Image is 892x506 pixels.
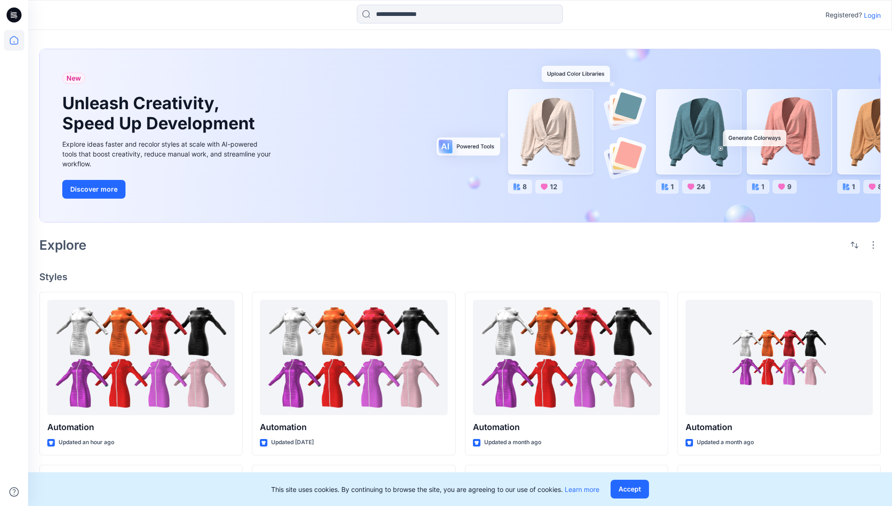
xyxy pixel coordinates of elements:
[473,300,660,416] a: Automation
[39,271,881,283] h4: Styles
[47,421,235,434] p: Automation
[62,139,273,169] div: Explore ideas faster and recolor styles at scale with AI-powered tools that boost creativity, red...
[271,438,314,447] p: Updated [DATE]
[697,438,754,447] p: Updated a month ago
[62,93,259,134] h1: Unleash Creativity, Speed Up Development
[611,480,649,499] button: Accept
[47,300,235,416] a: Automation
[271,484,599,494] p: This site uses cookies. By continuing to browse the site, you are agreeing to our use of cookies.
[686,300,873,416] a: Automation
[686,421,873,434] p: Automation
[62,180,273,199] a: Discover more
[62,180,125,199] button: Discover more
[864,10,881,20] p: Login
[66,73,81,84] span: New
[260,300,447,416] a: Automation
[473,421,660,434] p: Automation
[39,238,87,253] h2: Explore
[565,485,599,493] a: Learn more
[484,438,541,447] p: Updated a month ago
[260,421,447,434] p: Automation
[59,438,114,447] p: Updated an hour ago
[826,9,862,21] p: Registered?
